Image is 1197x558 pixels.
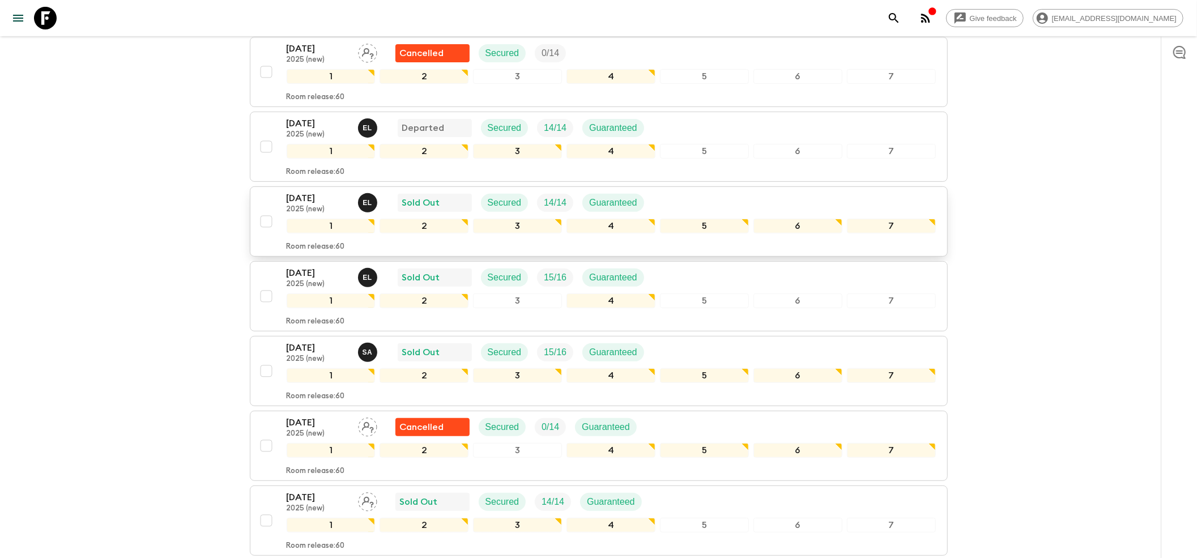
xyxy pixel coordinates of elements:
p: Secured [488,196,522,210]
button: [DATE]2025 (new)Assign pack leaderFlash Pack cancellationSecuredTrip Fill1234567Room release:60 [250,37,948,107]
div: 7 [847,219,936,233]
p: Secured [485,420,519,434]
p: Cancelled [400,420,444,434]
div: 6 [753,518,842,533]
p: Room release: 60 [287,168,345,177]
span: Simona Albanese [358,346,380,355]
div: Secured [481,119,529,137]
div: Trip Fill [537,119,573,137]
div: 4 [566,69,655,84]
div: 1 [287,518,376,533]
div: 3 [473,368,562,383]
p: Room release: 60 [287,392,345,401]
div: 2 [380,293,468,308]
div: Trip Fill [535,493,571,511]
p: 0 / 14 [542,420,559,434]
div: 2 [380,219,468,233]
div: 5 [660,69,749,84]
div: 3 [473,443,562,458]
div: 5 [660,144,749,159]
div: 4 [566,144,655,159]
div: 4 [566,293,655,308]
p: Sold Out [402,271,440,284]
p: E L [363,198,372,207]
div: 6 [753,69,842,84]
div: 2 [380,69,468,84]
p: Secured [485,46,519,60]
div: 5 [660,219,749,233]
div: 5 [660,293,749,308]
div: [EMAIL_ADDRESS][DOMAIN_NAME] [1033,9,1183,27]
p: Sold Out [400,495,438,509]
p: Guaranteed [589,196,637,210]
div: Secured [479,44,526,62]
p: Guaranteed [589,346,637,359]
p: 2025 (new) [287,56,349,65]
p: S A [363,348,373,357]
div: 5 [660,368,749,383]
p: Cancelled [400,46,444,60]
div: 6 [753,293,842,308]
div: 3 [473,69,562,84]
div: 1 [287,368,376,383]
p: Secured [488,271,522,284]
span: Give feedback [964,14,1023,23]
p: 0 / 14 [542,46,559,60]
span: Assign pack leader [358,421,377,430]
div: Secured [479,418,526,436]
p: Guaranteed [589,271,637,284]
p: [DATE] [287,191,349,205]
div: 6 [753,368,842,383]
p: 2025 (new) [287,205,349,214]
p: 14 / 14 [544,121,566,135]
p: [DATE] [287,341,349,355]
div: 3 [473,219,562,233]
div: 2 [380,368,468,383]
div: Flash Pack cancellation [395,418,470,436]
span: Assign pack leader [358,47,377,56]
p: Guaranteed [587,495,635,509]
p: Room release: 60 [287,467,345,476]
p: 14 / 14 [544,196,566,210]
p: 15 / 16 [544,346,566,359]
div: 7 [847,144,936,159]
div: 7 [847,443,936,458]
div: 6 [753,219,842,233]
div: Trip Fill [537,194,573,212]
p: Guaranteed [589,121,637,135]
div: 6 [753,443,842,458]
p: Room release: 60 [287,317,345,326]
div: 1 [287,69,376,84]
p: 2025 (new) [287,130,349,139]
p: [DATE] [287,491,349,504]
div: 4 [566,368,655,383]
div: 1 [287,443,376,458]
button: [DATE]2025 (new)Assign pack leaderSold OutSecuredTrip FillGuaranteed1234567Room release:60 [250,485,948,556]
p: Secured [488,121,522,135]
p: Room release: 60 [287,542,345,551]
button: EL [358,193,380,212]
div: 7 [847,368,936,383]
p: [DATE] [287,42,349,56]
div: 2 [380,144,468,159]
div: 6 [753,144,842,159]
p: Secured [488,346,522,359]
p: 2025 (new) [287,355,349,364]
button: [DATE]2025 (new)Assign pack leaderFlash Pack cancellationSecuredTrip FillGuaranteed1234567Room re... [250,411,948,481]
div: 3 [473,518,562,533]
div: 5 [660,443,749,458]
p: Sold Out [402,196,440,210]
div: 3 [473,144,562,159]
div: 3 [473,293,562,308]
div: 5 [660,518,749,533]
p: [DATE] [287,117,349,130]
p: 14 / 14 [542,495,564,509]
span: Assign pack leader [358,496,377,505]
p: [DATE] [287,416,349,429]
p: Sold Out [402,346,440,359]
p: Secured [485,495,519,509]
span: [EMAIL_ADDRESS][DOMAIN_NAME] [1046,14,1183,23]
a: Give feedback [946,9,1024,27]
button: [DATE]2025 (new)Eleonora LongobardiSold OutSecuredTrip FillGuaranteed1234567Room release:60 [250,186,948,257]
div: 7 [847,69,936,84]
